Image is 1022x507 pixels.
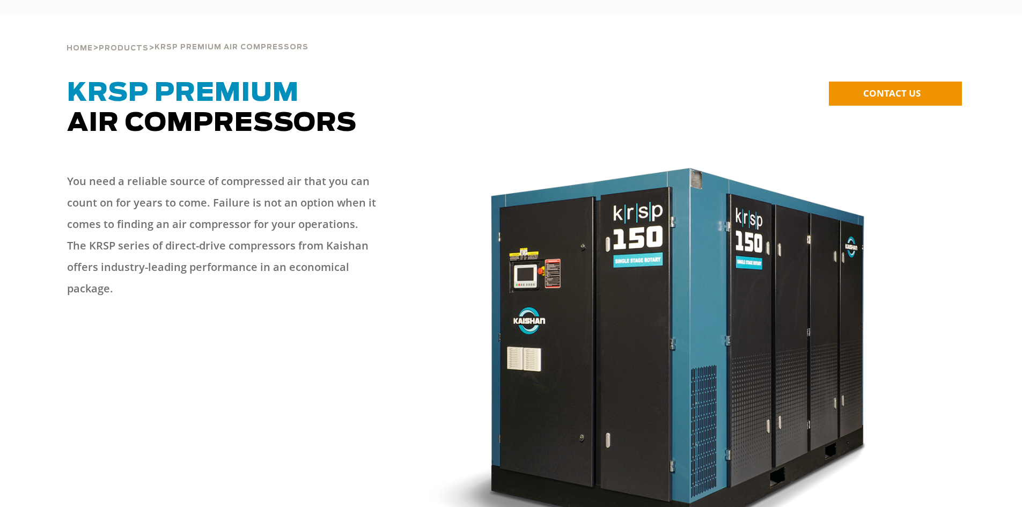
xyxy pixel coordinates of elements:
a: Products [99,43,149,53]
span: Products [99,45,149,52]
span: KRSP Premium [67,80,299,106]
span: Air Compressors [67,80,357,136]
p: You need a reliable source of compressed air that you can count on for years to come. Failure is ... [67,171,378,299]
div: > > [67,16,308,57]
span: Home [67,45,93,52]
a: Home [67,43,93,53]
a: CONTACT US [829,82,962,106]
span: krsp premium air compressors [155,44,308,51]
span: CONTACT US [863,87,921,99]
